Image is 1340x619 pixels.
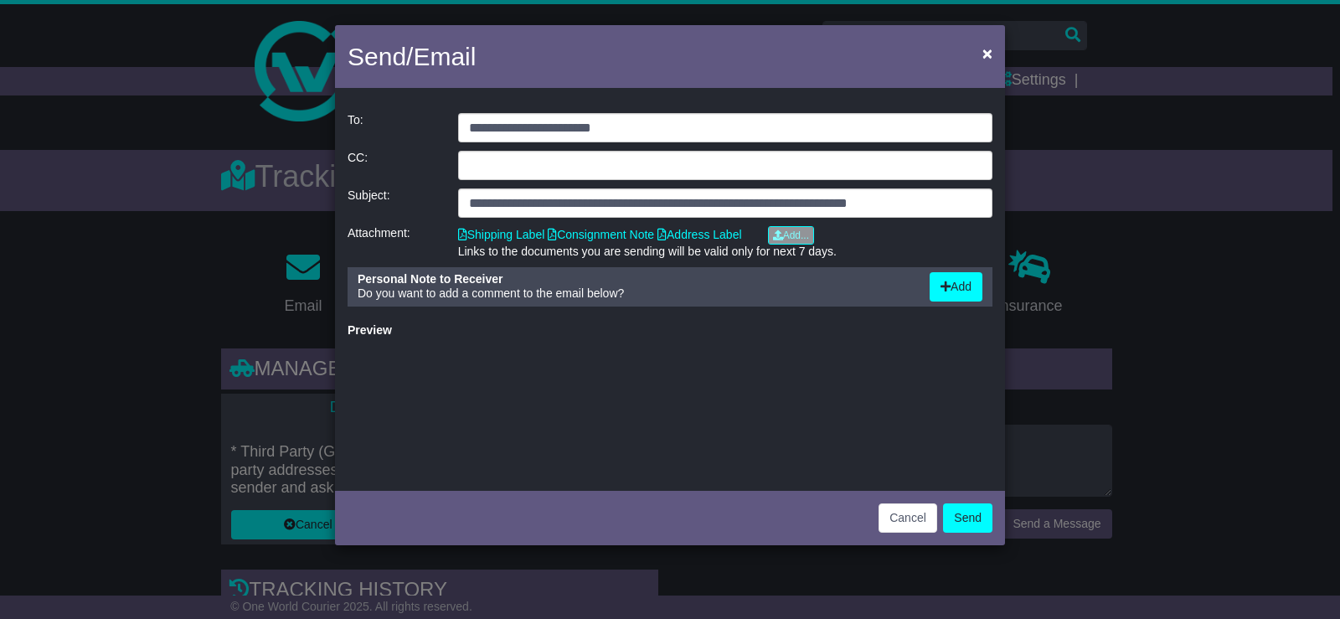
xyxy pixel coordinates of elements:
[339,151,450,180] div: CC:
[974,36,1001,70] button: Close
[458,228,545,241] a: Shipping Label
[930,272,982,302] button: Add
[348,38,476,75] h4: Send/Email
[943,503,992,533] button: Send
[348,323,992,338] div: Preview
[349,272,921,302] div: Do you want to add a comment to the email below?
[339,226,450,259] div: Attachment:
[548,228,654,241] a: Consignment Note
[657,228,742,241] a: Address Label
[339,188,450,218] div: Subject:
[458,245,992,259] div: Links to the documents you are sending will be valid only for next 7 days.
[768,226,814,245] a: Add...
[879,503,937,533] button: Cancel
[339,113,450,142] div: To:
[982,44,992,63] span: ×
[358,272,913,286] div: Personal Note to Receiver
